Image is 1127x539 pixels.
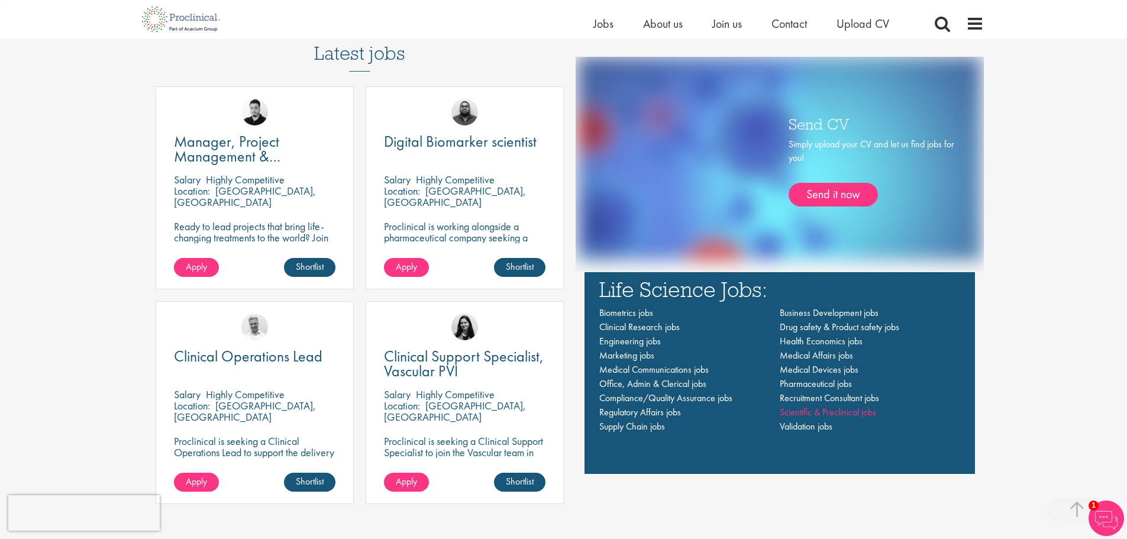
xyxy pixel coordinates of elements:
[206,173,285,186] p: Highly Competitive
[789,138,954,206] div: Simply upload your CV and let us find jobs for you!
[174,388,201,401] span: Salary
[384,184,526,209] p: [GEOGRAPHIC_DATA], [GEOGRAPHIC_DATA]
[789,116,954,131] h3: Send CV
[384,349,545,379] a: Clinical Support Specialist, Vascular PVI
[599,306,653,319] a: Biometrics jobs
[643,16,683,31] a: About us
[186,475,207,488] span: Apply
[284,473,335,492] a: Shortlist
[384,473,429,492] a: Apply
[384,388,411,401] span: Salary
[384,399,526,424] p: [GEOGRAPHIC_DATA], [GEOGRAPHIC_DATA]
[241,314,268,340] img: Joshua Bye
[451,99,478,125] img: Ashley Bennett
[174,399,210,412] span: Location:
[174,134,335,164] a: Manager, Project Management & Operational Delivery
[599,349,654,362] a: Marketing jobs
[599,392,732,404] span: Compliance/Quality Assurance jobs
[599,420,665,433] span: Supply Chain jobs
[384,435,545,492] p: Proclinical is seeking a Clinical Support Specialist to join the Vascular team in [GEOGRAPHIC_DAT...
[780,349,853,362] a: Medical Affairs jobs
[396,260,417,273] span: Apply
[578,57,981,260] img: one
[599,335,661,347] a: Engineering jobs
[780,377,852,390] a: Pharmaceutical jobs
[593,16,613,31] a: Jobs
[174,346,322,366] span: Clinical Operations Lead
[396,475,417,488] span: Apply
[174,221,335,277] p: Ready to lead projects that bring life-changing treatments to the world? Join our client at the f...
[599,363,709,376] a: Medical Communications jobs
[241,99,268,125] img: Anderson Maldonado
[494,473,545,492] a: Shortlist
[780,392,879,404] a: Recruitment Consultant jobs
[284,258,335,277] a: Shortlist
[780,335,863,347] a: Health Economics jobs
[174,473,219,492] a: Apply
[174,258,219,277] a: Apply
[174,184,316,209] p: [GEOGRAPHIC_DATA], [GEOGRAPHIC_DATA]
[174,349,335,364] a: Clinical Operations Lead
[314,14,405,72] h3: Latest jobs
[1089,501,1124,536] img: Chatbot
[384,346,544,381] span: Clinical Support Specialist, Vascular PVI
[780,363,858,376] a: Medical Devices jobs
[174,173,201,186] span: Salary
[174,184,210,198] span: Location:
[186,260,207,273] span: Apply
[780,321,899,333] a: Drug safety & Product safety jobs
[599,377,706,390] a: Office, Admin & Clerical jobs
[416,388,495,401] p: Highly Competitive
[384,173,411,186] span: Salary
[451,314,478,340] img: Indre Stankeviciute
[384,134,545,149] a: Digital Biomarker scientist
[599,406,681,418] a: Regulatory Affairs jobs
[837,16,889,31] a: Upload CV
[206,388,285,401] p: Highly Competitive
[174,131,301,181] span: Manager, Project Management & Operational Delivery
[1089,501,1099,511] span: 1
[780,306,879,319] a: Business Development jobs
[494,258,545,277] a: Shortlist
[599,278,960,300] h3: Life Science Jobs:
[599,306,960,434] nav: Main navigation
[174,399,316,424] p: [GEOGRAPHIC_DATA], [GEOGRAPHIC_DATA]
[780,420,832,433] a: Validation jobs
[384,258,429,277] a: Apply
[712,16,742,31] a: Join us
[599,321,680,333] a: Clinical Research jobs
[384,184,420,198] span: Location:
[771,16,807,31] a: Contact
[384,131,537,151] span: Digital Biomarker scientist
[416,173,495,186] p: Highly Competitive
[174,435,335,469] p: Proclinical is seeking a Clinical Operations Lead to support the delivery of clinical trials in o...
[384,399,420,412] span: Location:
[384,221,545,277] p: Proclinical is working alongside a pharmaceutical company seeking a Digital Biomarker Scientist t...
[8,495,160,531] iframe: reCAPTCHA
[780,406,876,418] a: Scientific & Preclinical jobs
[789,183,878,206] a: Send it now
